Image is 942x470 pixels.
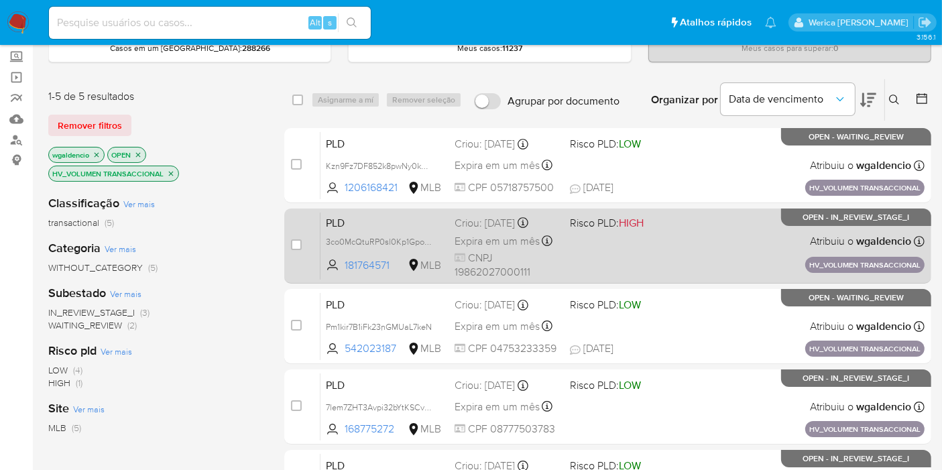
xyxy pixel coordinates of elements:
[809,16,913,29] p: werica.jgaldencio@mercadolivre.com
[328,16,332,29] span: s
[680,15,752,30] span: Atalhos rápidos
[49,14,371,32] input: Pesquise usuários ou casos...
[310,16,320,29] span: Alt
[338,13,365,32] button: search-icon
[918,15,932,30] a: Sair
[765,17,776,28] a: Notificações
[917,32,935,42] span: 3.156.1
